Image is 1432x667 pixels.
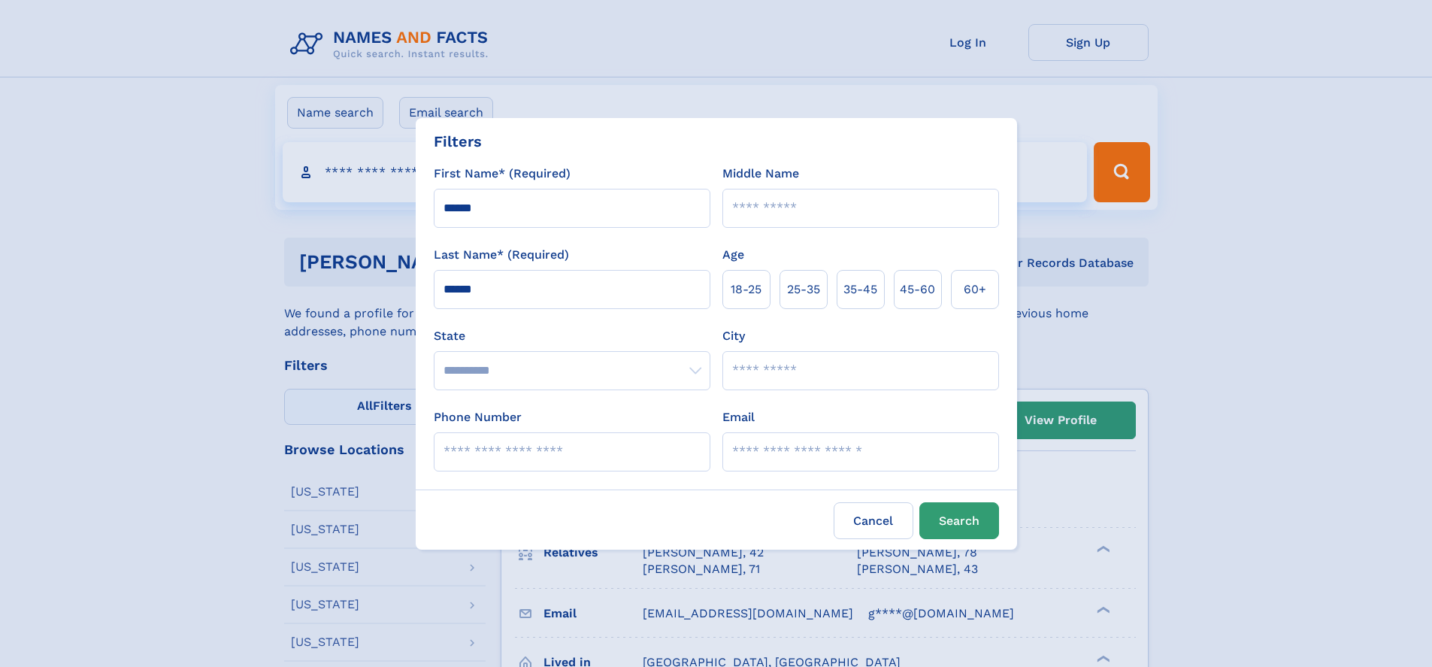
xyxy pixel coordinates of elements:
label: Cancel [834,502,913,539]
label: City [722,327,745,345]
span: 60+ [964,280,986,299]
span: 35‑45 [843,280,877,299]
label: Age [722,246,744,264]
label: Last Name* (Required) [434,246,569,264]
label: Phone Number [434,408,522,426]
label: First Name* (Required) [434,165,571,183]
button: Search [919,502,999,539]
label: Email [722,408,755,426]
label: State [434,327,710,345]
label: Middle Name [722,165,799,183]
span: 45‑60 [900,280,935,299]
span: 18‑25 [731,280,761,299]
span: 25‑35 [787,280,820,299]
div: Filters [434,130,482,153]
